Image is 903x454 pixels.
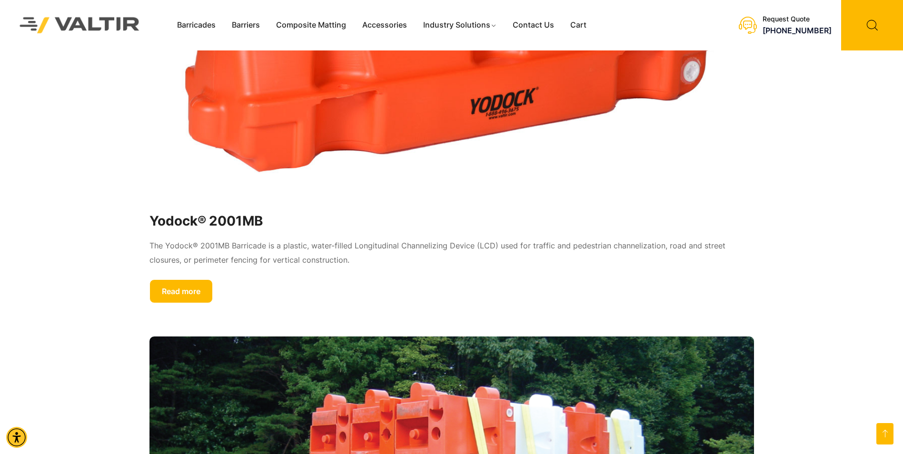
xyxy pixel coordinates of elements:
a: Barricades [169,18,224,32]
p: The Yodock® 2001MB Barricade is a plastic, water-filled Longitudinal Channelizing Device (LCD) us... [149,239,754,267]
a: Read more Yodock® 2001MB [149,279,213,303]
div: Request Quote [763,15,832,23]
a: Accessories [354,18,415,32]
a: Barriers [224,18,268,32]
div: Accessibility Menu [6,427,27,448]
a: Yodock® 2001MB [149,212,754,229]
a: Contact Us [505,18,562,32]
a: Industry Solutions [415,18,505,32]
a: Open this option [876,423,893,444]
a: Cart [562,18,595,32]
img: Valtir Rentals [7,5,152,46]
a: call (888) 496-3625 [763,26,832,35]
a: Composite Matting [268,18,354,32]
